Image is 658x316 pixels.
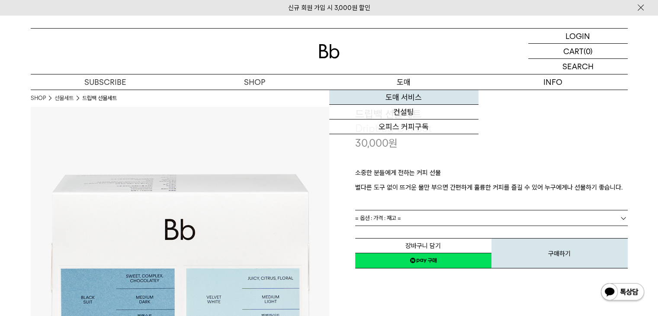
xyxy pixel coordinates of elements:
a: SUBSCRIBE [31,74,180,90]
img: 카카오톡 채널 1:1 채팅 버튼 [600,282,645,303]
p: 도매 [329,74,478,90]
a: 컨설팅 [329,105,478,119]
p: 별다른 도구 없이 뜨거운 물만 부으면 간편하게 훌륭한 커피를 즐길 수 있어 누구에게나 선물하기 좋습니다. [355,182,628,193]
button: 구매하기 [491,238,628,268]
a: 선물세트 [55,94,74,103]
a: 오피스 커피구독 [329,119,478,134]
a: SHOP [180,74,329,90]
span: 원 [388,137,398,149]
p: CART [563,44,584,58]
a: SHOP [31,94,46,103]
a: 새창 [355,253,491,268]
a: CART (0) [528,44,628,59]
p: INFO [478,74,628,90]
h3: 드립백 선물세트 [355,107,628,122]
a: 신규 회원 가입 시 3,000원 할인 [288,4,370,12]
a: LOGIN [528,29,628,44]
p: LOGIN [565,29,590,43]
p: SEARCH [562,59,594,74]
a: 도매 서비스 [329,90,478,105]
p: 30,000 [355,136,398,151]
p: 소중한 분들에게 전하는 커피 선물 [355,168,628,182]
li: 드립백 선물세트 [82,94,117,103]
img: 로고 [319,44,340,58]
p: (0) [584,44,593,58]
p: Dripbag Gift Set [355,121,628,136]
span: = 옵션 : 가격 : 재고 = [355,210,401,226]
button: 장바구니 담기 [355,238,491,253]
